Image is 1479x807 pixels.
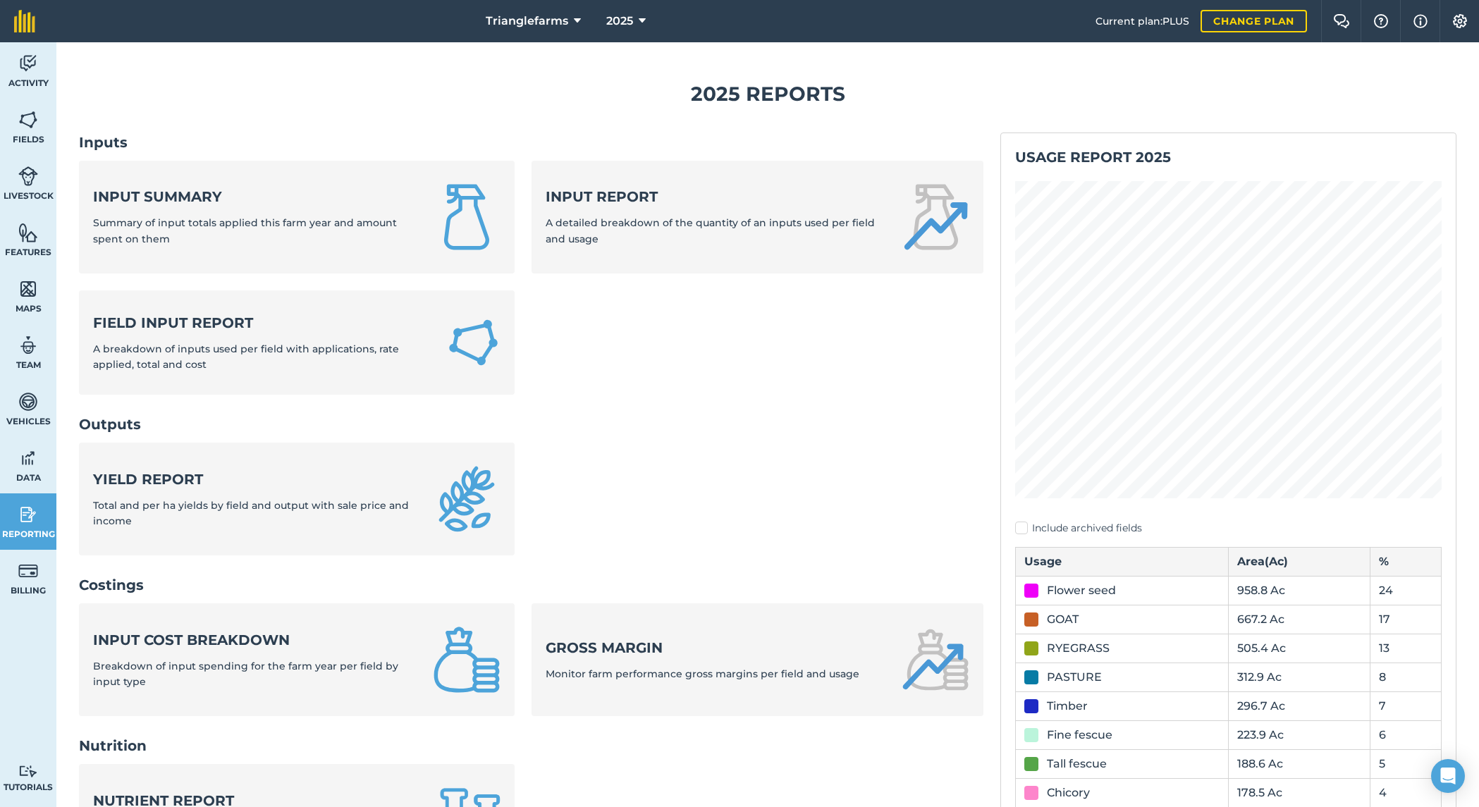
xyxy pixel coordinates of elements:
[18,765,38,778] img: svg+xml;base64,PD94bWwgdmVyc2lvbj0iMS4wIiBlbmNvZGluZz0idXRmLTgiPz4KPCEtLSBHZW5lcmF0b3I6IEFkb2JlIE...
[79,290,515,395] a: Field Input ReportA breakdown of inputs used per field with applications, rate applied, total and...
[18,278,38,300] img: svg+xml;base64,PHN2ZyB4bWxucz0iaHR0cDovL3d3dy53My5vcmcvMjAwMC9zdmciIHdpZHRoPSI1NiIgaGVpZ2h0PSI2MC...
[1370,691,1442,720] td: 7
[1370,720,1442,749] td: 6
[1370,749,1442,778] td: 5
[18,222,38,243] img: svg+xml;base64,PHN2ZyB4bWxucz0iaHR0cDovL3d3dy53My5vcmcvMjAwMC9zdmciIHdpZHRoPSI1NiIgaGVpZ2h0PSI2MC...
[93,499,409,527] span: Total and per ha yields by field and output with sale price and income
[1370,778,1442,807] td: 4
[433,183,501,251] img: Input summary
[1431,759,1465,793] div: Open Intercom Messenger
[1201,10,1307,32] a: Change plan
[79,443,515,555] a: Yield reportTotal and per ha yields by field and output with sale price and income
[79,575,983,595] h2: Costings
[1370,547,1442,576] th: %
[1333,14,1350,28] img: Two speech bubbles overlapping with the left bubble in the forefront
[93,187,416,207] strong: Input summary
[1229,720,1370,749] td: 223.9 Ac
[93,216,397,245] span: Summary of input totals applied this farm year and amount spent on them
[1229,663,1370,691] td: 312.9 Ac
[902,183,969,251] img: Input report
[546,216,875,245] span: A detailed breakdown of the quantity of an inputs used per field and usage
[93,660,398,688] span: Breakdown of input spending for the farm year per field by input type
[446,314,500,371] img: Field Input Report
[1047,698,1088,715] div: Timber
[79,161,515,273] a: Input summarySummary of input totals applied this farm year and amount spent on them
[546,667,859,680] span: Monitor farm performance gross margins per field and usage
[18,166,38,187] img: svg+xml;base64,PD94bWwgdmVyc2lvbj0iMS4wIiBlbmNvZGluZz0idXRmLTgiPz4KPCEtLSBHZW5lcmF0b3I6IEFkb2JlIE...
[14,10,35,32] img: fieldmargin Logo
[606,13,633,30] span: 2025
[1047,784,1090,801] div: Chicory
[1229,778,1370,807] td: 178.5 Ac
[1047,611,1079,628] div: GOAT
[1015,147,1442,167] h2: Usage report 2025
[486,13,568,30] span: Trianglefarms
[1047,582,1116,599] div: Flower seed
[18,504,38,525] img: svg+xml;base64,PD94bWwgdmVyc2lvbj0iMS4wIiBlbmNvZGluZz0idXRmLTgiPz4KPCEtLSBHZW5lcmF0b3I6IEFkb2JlIE...
[1047,756,1107,772] div: Tall fescue
[433,626,501,694] img: Input cost breakdown
[1229,691,1370,720] td: 296.7 Ac
[1452,14,1468,28] img: A cog icon
[93,630,416,650] strong: Input cost breakdown
[1370,576,1442,605] td: 24
[546,638,859,658] strong: Gross margin
[532,161,984,273] a: Input reportA detailed breakdown of the quantity of an inputs used per field and usage
[18,109,38,130] img: svg+xml;base64,PHN2ZyB4bWxucz0iaHR0cDovL3d3dy53My5vcmcvMjAwMC9zdmciIHdpZHRoPSI1NiIgaGVpZ2h0PSI2MC...
[1047,727,1112,744] div: Fine fescue
[18,448,38,469] img: svg+xml;base64,PD94bWwgdmVyc2lvbj0iMS4wIiBlbmNvZGluZz0idXRmLTgiPz4KPCEtLSBHZW5lcmF0b3I6IEFkb2JlIE...
[1370,663,1442,691] td: 8
[1229,576,1370,605] td: 958.8 Ac
[18,335,38,356] img: svg+xml;base64,PD94bWwgdmVyc2lvbj0iMS4wIiBlbmNvZGluZz0idXRmLTgiPz4KPCEtLSBHZW5lcmF0b3I6IEFkb2JlIE...
[1373,14,1389,28] img: A question mark icon
[1016,547,1229,576] th: Usage
[79,736,983,756] h2: Nutrition
[433,465,501,533] img: Yield report
[546,187,885,207] strong: Input report
[79,603,515,716] a: Input cost breakdownBreakdown of input spending for the farm year per field by input type
[79,78,1456,110] h1: 2025 Reports
[1047,669,1102,686] div: PASTURE
[18,391,38,412] img: svg+xml;base64,PD94bWwgdmVyc2lvbj0iMS4wIiBlbmNvZGluZz0idXRmLTgiPz4KPCEtLSBHZW5lcmF0b3I6IEFkb2JlIE...
[1047,640,1110,657] div: RYEGRASS
[1229,634,1370,663] td: 505.4 Ac
[93,469,416,489] strong: Yield report
[79,133,983,152] h2: Inputs
[532,603,984,716] a: Gross marginMonitor farm performance gross margins per field and usage
[1413,13,1428,30] img: svg+xml;base64,PHN2ZyB4bWxucz0iaHR0cDovL3d3dy53My5vcmcvMjAwMC9zdmciIHdpZHRoPSIxNyIgaGVpZ2h0PSIxNy...
[1015,521,1442,536] label: Include archived fields
[79,414,983,434] h2: Outputs
[93,343,399,371] span: A breakdown of inputs used per field with applications, rate applied, total and cost
[93,313,429,333] strong: Field Input Report
[1370,634,1442,663] td: 13
[902,626,969,694] img: Gross margin
[1229,749,1370,778] td: 188.6 Ac
[18,560,38,581] img: svg+xml;base64,PD94bWwgdmVyc2lvbj0iMS4wIiBlbmNvZGluZz0idXRmLTgiPz4KPCEtLSBHZW5lcmF0b3I6IEFkb2JlIE...
[1229,605,1370,634] td: 667.2 Ac
[1229,547,1370,576] th: Area ( Ac )
[1096,13,1189,29] span: Current plan : PLUS
[1370,605,1442,634] td: 17
[18,53,38,74] img: svg+xml;base64,PD94bWwgdmVyc2lvbj0iMS4wIiBlbmNvZGluZz0idXRmLTgiPz4KPCEtLSBHZW5lcmF0b3I6IEFkb2JlIE...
